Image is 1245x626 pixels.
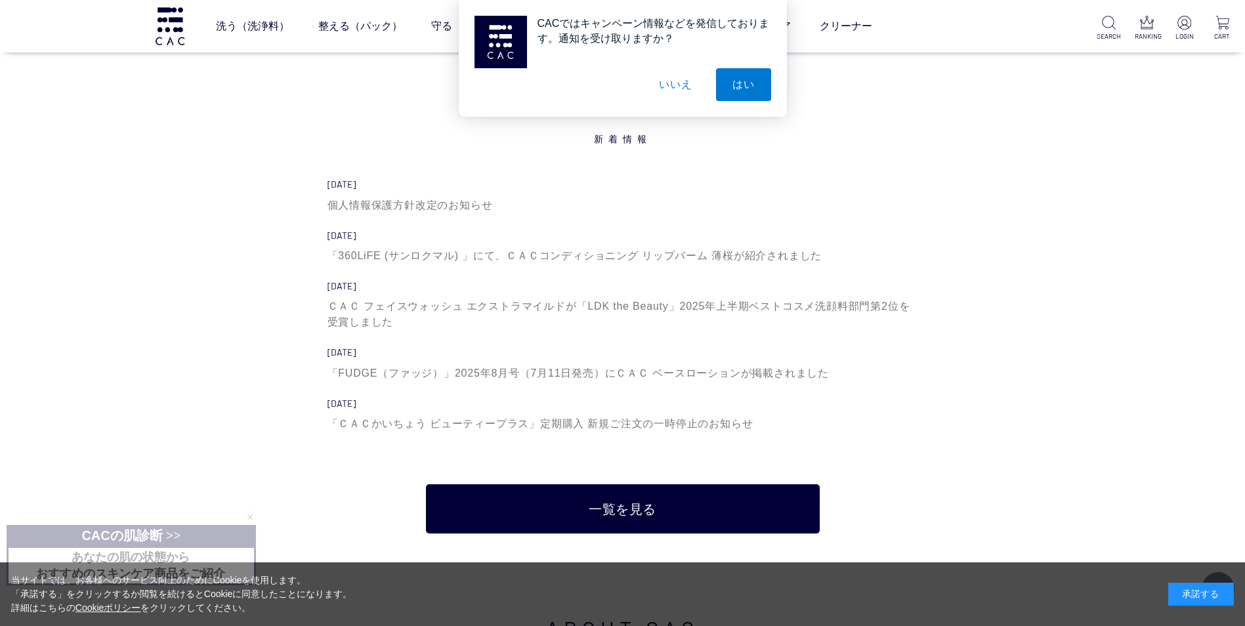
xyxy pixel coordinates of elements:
div: 「ＣＡＣかいちょう ビューティープラス」定期購入 新規ご注文の一時停止のお知らせ [327,416,918,432]
div: [DATE] [327,178,918,191]
a: 一覧を見る [426,484,820,533]
span: 新着情報 [229,93,1017,146]
div: 個人情報保護方針改定のお知らせ [327,198,918,213]
div: [DATE] [327,398,918,410]
div: 当サイトでは、お客様へのサービス向上のためにCookieを使用します。 「承諾する」をクリックするか閲覧を続けるとCookieに同意したことになります。 詳細はこちらの をクリックしてください。 [11,574,352,615]
div: 「FUDGE（ファッジ）」2025年8月号（7月11日発売）にＣＡＣ ベースローションが掲載されました [327,365,918,381]
img: notification icon [475,16,527,68]
a: [DATE] 「ＣＡＣかいちょう ビューティープラス」定期購入 新規ご注文の一時停止のお知らせ [327,398,918,432]
button: はい [716,68,771,101]
button: いいえ [643,68,708,101]
a: [DATE] 「360LiFE (サンロクマル) 」にて、ＣＡＣコンディショニング リップバーム 薄桜が紹介されました [327,230,918,264]
div: [DATE] [327,346,918,359]
a: Cookieポリシー [75,602,141,613]
div: 「360LiFE (サンロクマル) 」にて、ＣＡＣコンディショニング リップバーム 薄桜が紹介されました [327,248,918,264]
div: [DATE] [327,230,918,242]
a: [DATE] 「FUDGE（ファッジ）」2025年8月号（7月11日発売）にＣＡＣ ベースローションが掲載されました [327,346,918,381]
div: 承諾する [1168,583,1234,606]
a: [DATE] 個人情報保護方針改定のお知らせ [327,178,918,213]
div: CACではキャンペーン情報などを発信しております。通知を受け取りますか？ [527,16,771,46]
div: [DATE] [327,280,918,293]
a: [DATE] ＣＡＣ フェイスウォッシュ エクストラマイルドが「LDK the Beauty」2025年上半期ベストコスメ洗顔料部門第2位を受賞しました [327,280,918,330]
div: ＣＡＣ フェイスウォッシュ エクストラマイルドが「LDK the Beauty」2025年上半期ベストコスメ洗顔料部門第2位を受賞しました [327,299,918,330]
